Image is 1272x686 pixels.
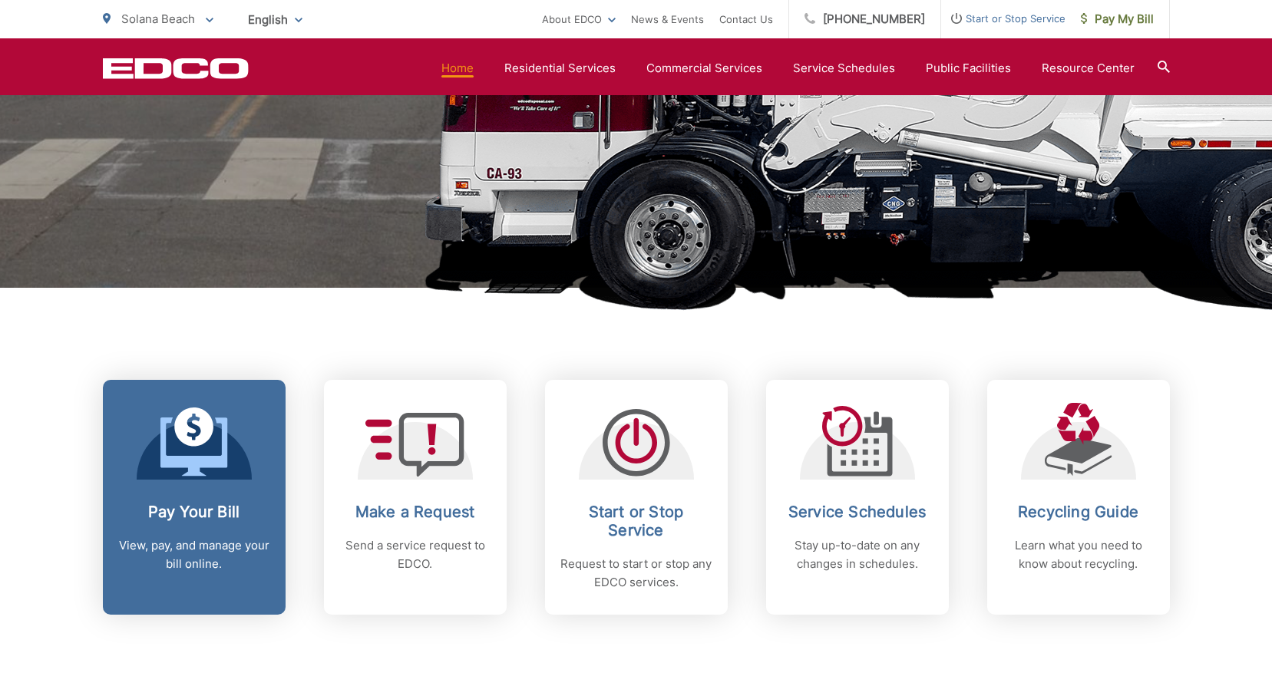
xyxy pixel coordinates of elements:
a: Contact Us [719,10,773,28]
h2: Recycling Guide [1003,503,1155,521]
a: Make a Request Send a service request to EDCO. [324,380,507,615]
a: Service Schedules [793,59,895,78]
a: Service Schedules Stay up-to-date on any changes in schedules. [766,380,949,615]
p: Send a service request to EDCO. [339,536,491,573]
p: Learn what you need to know about recycling. [1003,536,1155,573]
a: Residential Services [504,59,616,78]
a: EDCD logo. Return to the homepage. [103,58,249,79]
a: Home [441,59,474,78]
a: News & Events [631,10,704,28]
span: English [236,6,314,33]
h2: Start or Stop Service [560,503,712,539]
a: Pay Your Bill View, pay, and manage your bill online. [103,380,286,615]
p: View, pay, and manage your bill online. [118,536,270,573]
a: Resource Center [1042,59,1135,78]
p: Request to start or stop any EDCO services. [560,555,712,592]
a: About EDCO [542,10,616,28]
a: Recycling Guide Learn what you need to know about recycling. [987,380,1170,615]
h2: Make a Request [339,503,491,521]
span: Solana Beach [121,12,195,26]
h2: Pay Your Bill [118,503,270,521]
h2: Service Schedules [781,503,933,521]
a: Public Facilities [926,59,1011,78]
span: Pay My Bill [1081,10,1154,28]
a: Commercial Services [646,59,762,78]
p: Stay up-to-date on any changes in schedules. [781,536,933,573]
